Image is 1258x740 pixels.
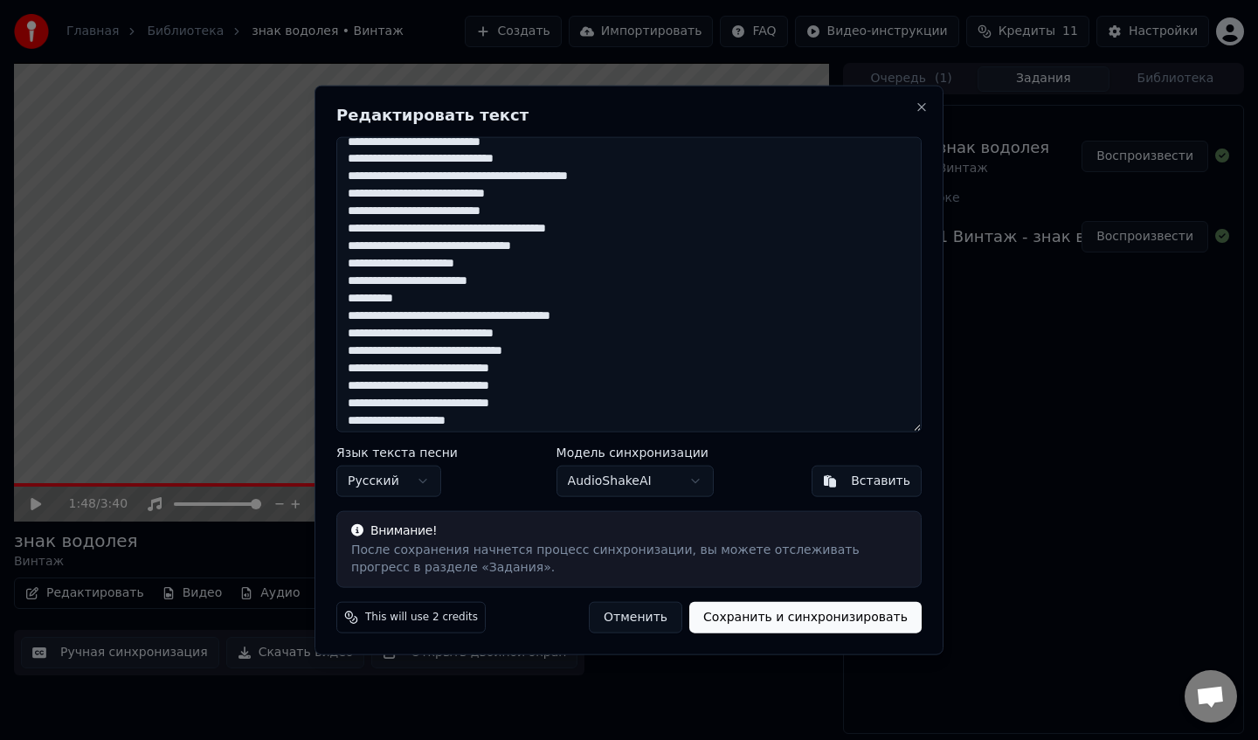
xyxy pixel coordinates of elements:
div: Внимание! [351,522,907,540]
span: This will use 2 credits [365,611,478,625]
label: Модель синхронизации [556,446,714,459]
button: Сохранить и синхронизировать [689,602,922,633]
button: Отменить [589,602,682,633]
div: Вставить [851,473,910,490]
div: После сохранения начнется процесс синхронизации, вы можете отслеживать прогресс в разделе «Задания». [351,542,907,577]
button: Вставить [812,466,922,497]
h2: Редактировать текст [336,107,922,122]
label: Язык текста песни [336,446,458,459]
